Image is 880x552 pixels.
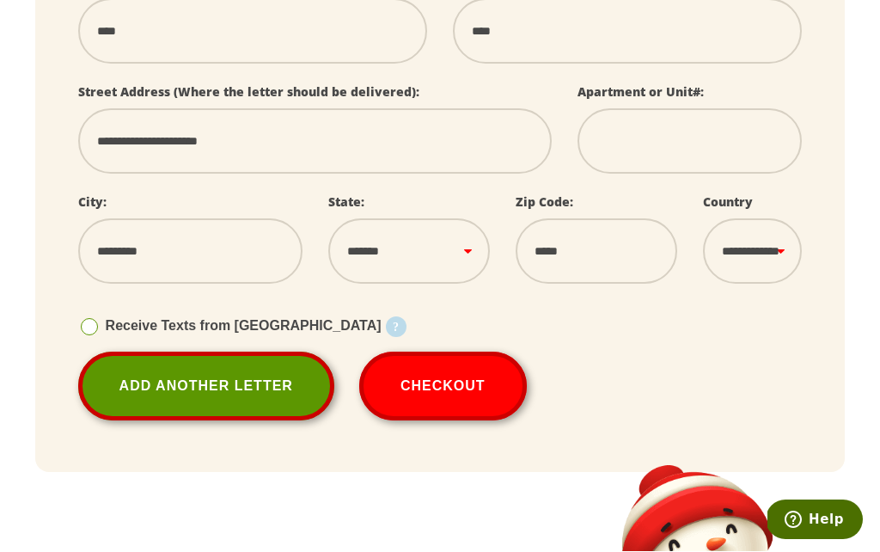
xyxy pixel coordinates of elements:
label: Apartment or Unit#: [577,84,704,101]
label: Street Address (Where the letter should be delivered): [78,84,419,101]
label: Zip Code: [516,194,573,211]
label: City: [78,194,107,211]
iframe: Opens a widget where you can find more information [767,500,863,543]
a: Add Another Letter [78,353,334,421]
label: State: [328,194,364,211]
span: Receive Texts from [GEOGRAPHIC_DATA] [106,319,382,334]
label: Country [703,194,753,211]
button: Checkout [359,353,527,421]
